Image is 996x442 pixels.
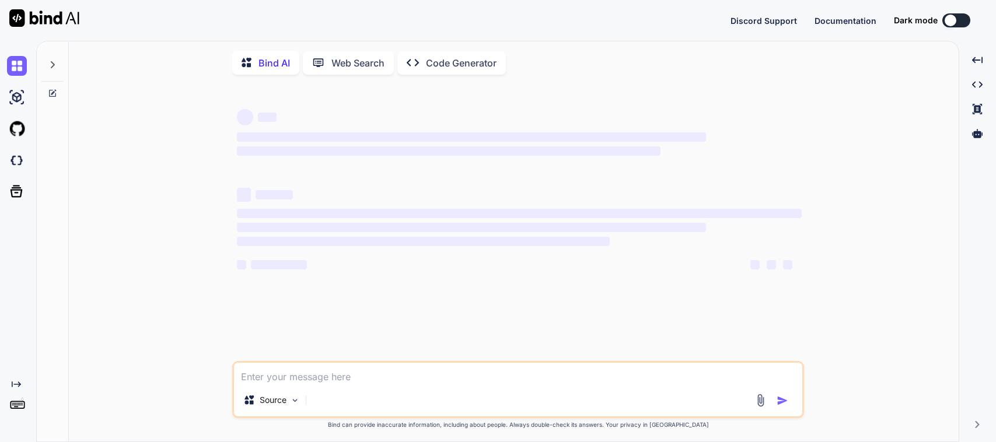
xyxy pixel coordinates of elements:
[258,113,277,122] span: ‌
[754,394,767,407] img: attachment
[7,150,27,170] img: darkCloudIdeIcon
[237,109,253,125] span: ‌
[251,260,307,269] span: ‌
[815,15,876,27] button: Documentation
[426,56,497,70] p: Code Generator
[750,260,760,269] span: ‌
[258,56,290,70] p: Bind AI
[232,420,804,429] p: Bind can provide inaccurate information, including about people. Always double-check its answers....
[237,260,246,269] span: ‌
[783,260,792,269] span: ‌
[7,56,27,76] img: chat
[9,9,79,27] img: Bind AI
[815,16,876,26] span: Documentation
[331,56,385,70] p: Web Search
[777,395,788,406] img: icon
[7,119,27,139] img: githubLight
[7,87,27,107] img: ai-studio
[237,209,802,218] span: ‌
[731,15,797,27] button: Discord Support
[260,394,286,406] p: Source
[237,132,705,142] span: ‌
[237,188,251,202] span: ‌
[894,15,938,26] span: Dark mode
[237,237,610,246] span: ‌
[237,223,705,232] span: ‌
[767,260,776,269] span: ‌
[256,190,293,199] span: ‌
[290,395,300,405] img: Pick Models
[237,146,660,156] span: ‌
[731,16,797,26] span: Discord Support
